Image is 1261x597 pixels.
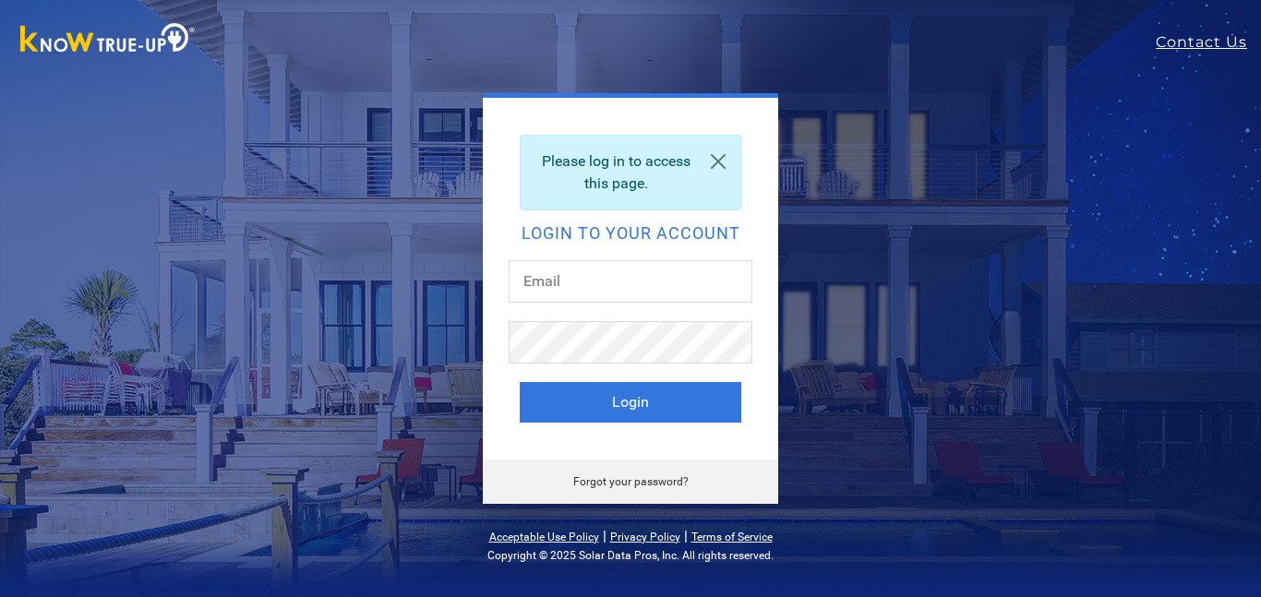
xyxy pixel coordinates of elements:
[11,19,205,61] img: Know True-Up
[573,475,689,488] a: Forgot your password?
[509,260,752,303] input: Email
[603,527,606,544] span: |
[520,225,741,242] h2: Login to your account
[684,527,688,544] span: |
[696,136,740,187] a: Close
[520,382,741,423] button: Login
[489,531,599,543] a: Acceptable Use Policy
[610,531,680,543] a: Privacy Policy
[1156,31,1261,54] a: Contact Us
[691,531,773,543] a: Terms of Service
[520,135,741,210] div: Please log in to access this page.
